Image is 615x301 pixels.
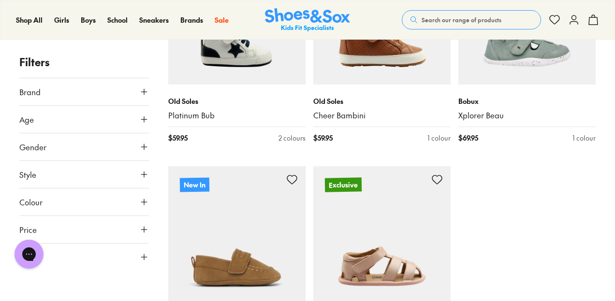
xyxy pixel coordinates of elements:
a: Cheer Bambini [313,110,451,121]
a: Xplorer Beau [458,110,596,121]
button: Age [19,106,149,133]
div: 1 colour [572,133,596,143]
span: Colour [19,196,43,208]
button: Search our range of products [402,10,541,29]
span: Style [19,169,36,180]
button: Price [19,216,149,243]
span: Brand [19,86,41,98]
span: Search our range of products [422,15,501,24]
a: Girls [54,15,69,25]
div: 1 colour [427,133,451,143]
div: 2 colours [278,133,306,143]
iframe: Gorgias live chat messenger [10,236,48,272]
p: Old Soles [168,96,306,106]
button: Size [19,244,149,271]
a: Sneakers [139,15,169,25]
img: SNS_Logo_Responsive.svg [265,8,350,32]
span: $ 59.95 [313,133,333,143]
a: Sale [215,15,229,25]
span: $ 59.95 [168,133,188,143]
p: Filters [19,54,149,70]
a: Shop All [16,15,43,25]
a: School [107,15,128,25]
span: Price [19,224,37,235]
button: Style [19,161,149,188]
a: Platinum Bub [168,110,306,121]
p: Old Soles [313,96,451,106]
button: Gender [19,133,149,160]
p: Exclusive [325,177,362,192]
a: Shoes & Sox [265,8,350,32]
span: Gender [19,141,46,153]
span: $ 69.95 [458,133,478,143]
p: Bobux [458,96,596,106]
button: Brand [19,78,149,105]
span: Age [19,114,34,125]
a: Brands [180,15,203,25]
a: Boys [81,15,96,25]
button: Colour [19,188,149,215]
p: New In [180,177,209,192]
